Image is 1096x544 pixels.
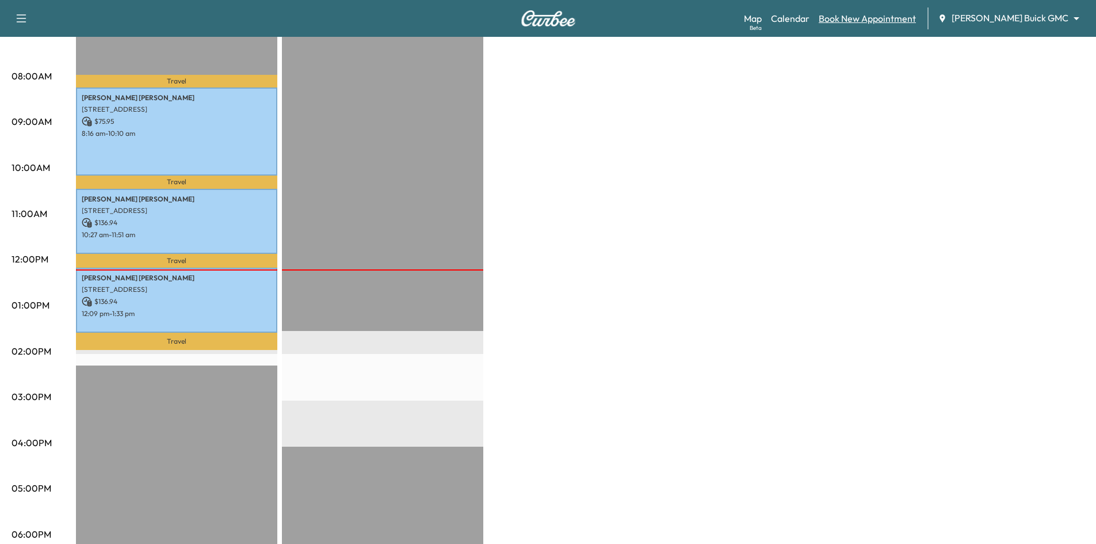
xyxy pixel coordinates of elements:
[82,116,272,127] p: $ 75.95
[82,93,272,102] p: [PERSON_NAME] [PERSON_NAME]
[82,285,272,294] p: [STREET_ADDRESS]
[12,390,51,404] p: 03:00PM
[76,75,277,88] p: Travel
[952,12,1068,25] span: [PERSON_NAME] Buick GMC
[82,296,272,307] p: $ 136.94
[12,298,49,312] p: 01:00PM
[82,309,272,318] p: 12:09 pm - 1:33 pm
[82,195,272,204] p: [PERSON_NAME] [PERSON_NAME]
[521,10,576,26] img: Curbee Logo
[12,252,48,266] p: 12:00PM
[12,161,50,174] p: 10:00AM
[12,115,52,128] p: 09:00AM
[82,105,272,114] p: [STREET_ADDRESS]
[750,24,762,32] div: Beta
[12,207,47,220] p: 11:00AM
[76,333,277,350] p: Travel
[12,481,51,495] p: 05:00PM
[82,273,272,283] p: [PERSON_NAME] [PERSON_NAME]
[82,218,272,228] p: $ 136.94
[771,12,809,25] a: Calendar
[12,527,51,541] p: 06:00PM
[76,254,277,268] p: Travel
[82,129,272,138] p: 8:16 am - 10:10 am
[819,12,916,25] a: Book New Appointment
[12,436,52,450] p: 04:00PM
[12,69,52,83] p: 08:00AM
[76,176,277,189] p: Travel
[82,206,272,215] p: [STREET_ADDRESS]
[82,230,272,239] p: 10:27 am - 11:51 am
[12,344,51,358] p: 02:00PM
[744,12,762,25] a: MapBeta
